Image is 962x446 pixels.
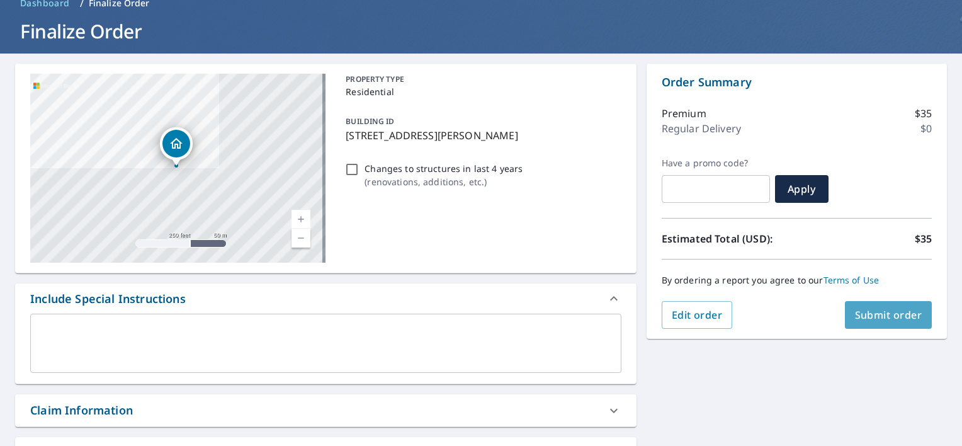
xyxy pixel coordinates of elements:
p: Changes to structures in last 4 years [365,162,523,175]
p: Order Summary [662,74,932,91]
div: Dropped pin, building 1, Residential property, 8632 Platz Rd Cranesville, PA 16410 [160,127,193,166]
a: Current Level 17, Zoom Out [291,229,310,248]
span: Submit order [855,308,922,322]
label: Have a promo code? [662,157,770,169]
button: Edit order [662,301,733,329]
p: BUILDING ID [346,116,394,127]
a: Terms of Use [823,274,880,286]
div: Claim Information [15,394,637,426]
div: Include Special Instructions [15,283,637,314]
h1: Finalize Order [15,18,947,44]
a: Current Level 17, Zoom In [291,210,310,229]
p: Regular Delivery [662,121,741,136]
button: Apply [775,175,829,203]
div: Claim Information [30,402,133,419]
p: Estimated Total (USD): [662,231,797,246]
span: Edit order [672,308,723,322]
p: $0 [920,121,932,136]
p: $35 [915,231,932,246]
span: Apply [785,182,818,196]
p: Residential [346,85,616,98]
p: By ordering a report you agree to our [662,275,932,286]
p: PROPERTY TYPE [346,74,616,85]
p: [STREET_ADDRESS][PERSON_NAME] [346,128,616,143]
p: Premium [662,106,706,121]
p: $35 [915,106,932,121]
div: Include Special Instructions [30,290,186,307]
button: Submit order [845,301,932,329]
p: ( renovations, additions, etc. ) [365,175,523,188]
